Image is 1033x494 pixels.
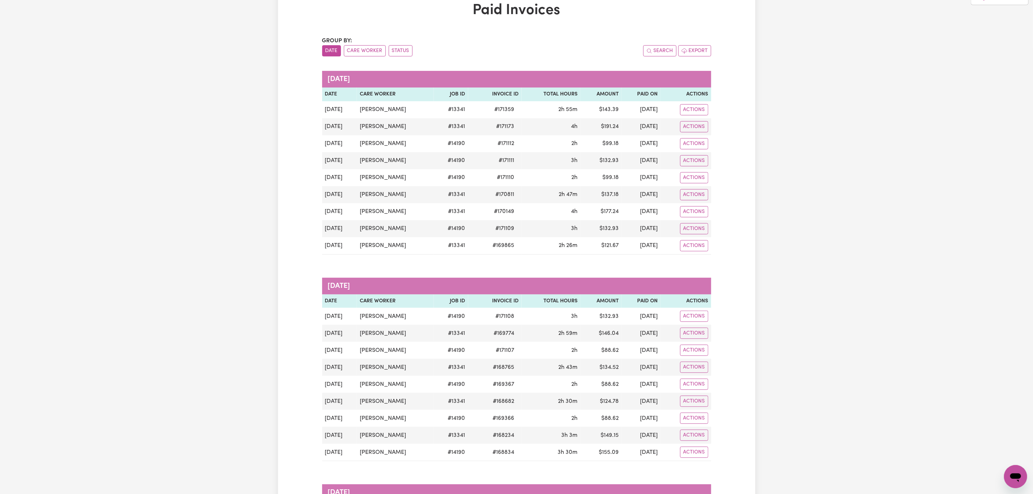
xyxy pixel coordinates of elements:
[489,397,519,406] span: # 168682
[622,294,661,308] th: Paid On
[434,444,468,461] td: # 14190
[322,220,357,237] td: [DATE]
[571,314,577,319] span: 3 hours
[571,226,577,231] span: 3 hours
[680,362,708,373] button: Actions
[490,329,519,338] span: # 169774
[571,141,577,146] span: 2 hours
[488,448,519,457] span: # 168834
[434,294,468,308] th: Job ID
[434,308,468,325] td: # 14190
[322,38,353,44] span: Group by:
[678,45,711,56] button: Export
[495,156,519,165] span: # 171111
[357,308,434,325] td: [PERSON_NAME]
[559,192,577,197] span: 2 hours 47 minutes
[434,325,468,342] td: # 13341
[580,410,622,427] td: $ 88.62
[357,376,434,393] td: [PERSON_NAME]
[434,101,468,118] td: # 13341
[680,121,708,132] button: Actions
[622,410,661,427] td: [DATE]
[661,88,711,101] th: Actions
[489,363,519,372] span: # 168765
[322,376,357,393] td: [DATE]
[488,241,519,250] span: # 169865
[680,189,708,200] button: Actions
[622,88,661,101] th: Paid On
[322,118,357,135] td: [DATE]
[322,427,357,444] td: [DATE]
[357,237,434,255] td: [PERSON_NAME]
[434,359,468,376] td: # 13341
[490,207,519,216] span: # 170149
[558,399,577,404] span: 2 hours 30 minutes
[571,158,577,163] span: 3 hours
[493,173,519,182] span: # 171110
[680,206,708,217] button: Actions
[580,342,622,359] td: $ 88.62
[580,118,622,135] td: $ 191.24
[357,325,434,342] td: [PERSON_NAME]
[558,331,577,336] span: 2 hours 59 minutes
[434,135,468,152] td: # 14190
[680,447,708,458] button: Actions
[680,155,708,166] button: Actions
[434,427,468,444] td: # 13341
[558,107,577,112] span: 2 hours 55 minutes
[357,118,434,135] td: [PERSON_NAME]
[322,186,357,203] td: [DATE]
[322,325,357,342] td: [DATE]
[622,237,661,255] td: [DATE]
[322,410,357,427] td: [DATE]
[434,376,468,393] td: # 14190
[622,220,661,237] td: [DATE]
[492,346,519,355] span: # 171107
[434,342,468,359] td: # 14190
[622,135,661,152] td: [DATE]
[580,169,622,186] td: $ 99.18
[580,186,622,203] td: $ 137.18
[357,135,434,152] td: [PERSON_NAME]
[434,220,468,237] td: # 14190
[580,88,622,101] th: Amount
[357,342,434,359] td: [PERSON_NAME]
[322,45,341,56] button: sort invoices by date
[491,224,519,233] span: # 171109
[622,325,661,342] td: [DATE]
[322,359,357,376] td: [DATE]
[622,203,661,220] td: [DATE]
[680,138,708,149] button: Actions
[322,152,357,169] td: [DATE]
[357,169,434,186] td: [PERSON_NAME]
[680,311,708,322] button: Actions
[643,45,676,56] button: Search
[580,427,622,444] td: $ 149.15
[357,294,434,308] th: Care Worker
[322,294,357,308] th: Date
[357,101,434,118] td: [PERSON_NAME]
[680,328,708,339] button: Actions
[571,416,577,421] span: 2 hours
[580,101,622,118] td: $ 143.39
[468,294,522,308] th: Invoice ID
[491,190,519,199] span: # 170811
[622,342,661,359] td: [DATE]
[492,122,519,131] span: # 171173
[322,237,357,255] td: [DATE]
[322,88,357,101] th: Date
[558,450,577,455] span: 3 hours 30 minutes
[322,342,357,359] td: [DATE]
[561,433,577,438] span: 3 hours 3 minutes
[680,379,708,390] button: Actions
[322,101,357,118] td: [DATE]
[1004,465,1027,488] iframe: Button to launch messaging window, conversation in progress
[622,444,661,461] td: [DATE]
[357,444,434,461] td: [PERSON_NAME]
[494,139,519,148] span: # 171112
[357,410,434,427] td: [PERSON_NAME]
[680,345,708,356] button: Actions
[488,414,519,423] span: # 169366
[661,294,711,308] th: Actions
[489,380,519,389] span: # 169367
